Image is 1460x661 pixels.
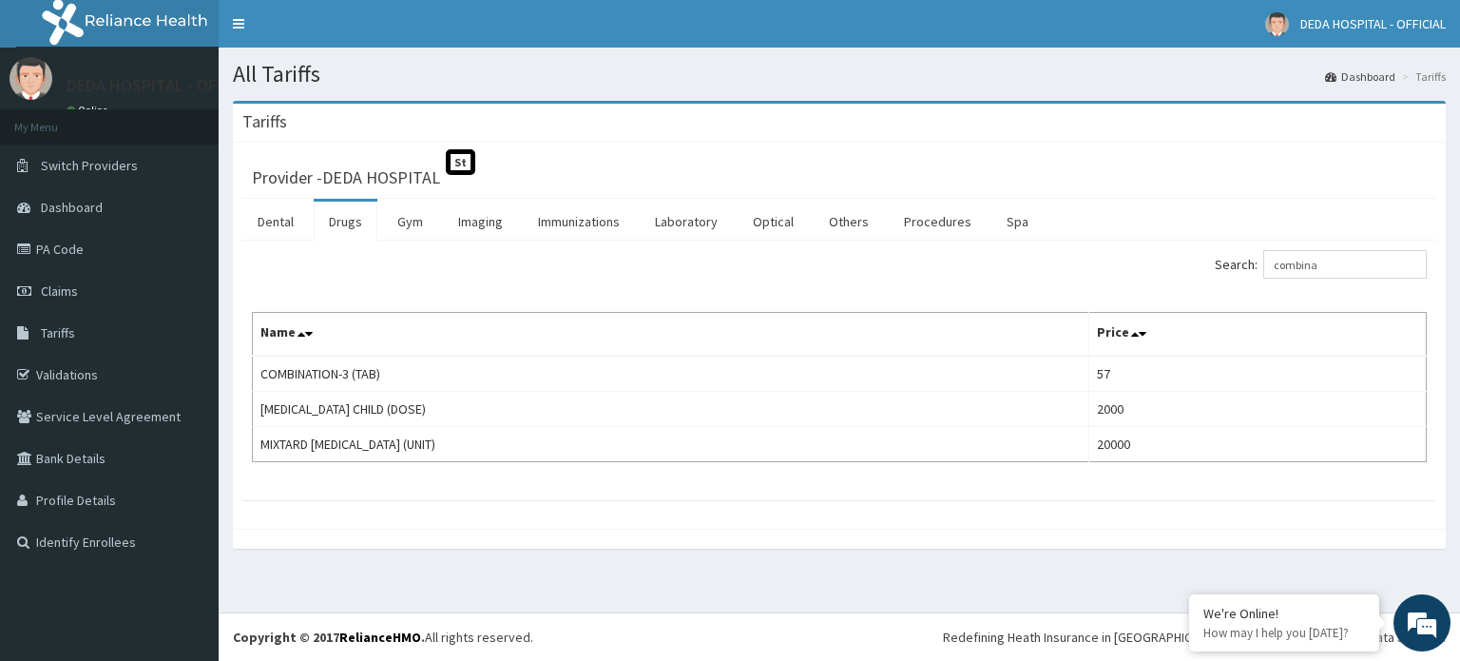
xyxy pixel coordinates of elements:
[242,113,287,130] h3: Tariffs
[252,169,440,186] h3: Provider - DEDA HOSPITAL
[67,77,262,94] p: DEDA HOSPITAL - OFFICIAL
[233,629,425,646] strong: Copyright © 2017 .
[41,282,78,300] span: Claims
[1300,15,1446,32] span: DEDA HOSPITAL - OFFICIAL
[219,612,1460,661] footer: All rights reserved.
[253,313,1089,357] th: Name
[889,202,987,242] a: Procedures
[10,451,362,517] textarea: Type your message and hit 'Enter'
[253,392,1089,427] td: [MEDICAL_DATA] CHILD (DOSE)
[312,10,357,55] div: Minimize live chat window
[382,202,438,242] a: Gym
[41,157,138,174] span: Switch Providers
[1203,605,1365,622] div: We're Online!
[640,202,733,242] a: Laboratory
[10,57,52,100] img: User Image
[41,199,103,216] span: Dashboard
[1263,250,1427,279] input: Search:
[110,205,262,398] span: We're online!
[943,628,1446,647] div: Redefining Heath Insurance in [GEOGRAPHIC_DATA] using Telemedicine and Data Science!
[1325,68,1395,85] a: Dashboard
[1089,392,1427,427] td: 2000
[314,202,377,242] a: Drugs
[67,104,112,117] a: Online
[1215,250,1427,279] label: Search:
[35,95,77,143] img: d_794563401_company_1708531726252_794563401
[738,202,809,242] a: Optical
[1089,356,1427,392] td: 57
[991,202,1044,242] a: Spa
[242,202,309,242] a: Dental
[339,629,421,646] a: RelianceHMO
[233,62,1446,87] h1: All Tariffs
[814,202,884,242] a: Others
[1265,12,1289,36] img: User Image
[443,202,518,242] a: Imaging
[253,427,1089,462] td: MIXTARD [MEDICAL_DATA] (UNIT)
[1397,68,1446,85] li: Tariffs
[1089,427,1427,462] td: 20000
[446,149,475,175] span: St
[523,202,635,242] a: Immunizations
[1089,313,1427,357] th: Price
[99,107,319,131] div: Chat with us now
[41,324,75,341] span: Tariffs
[253,356,1089,392] td: COMBINATION-3 (TAB)
[1203,625,1365,641] p: How may I help you today?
